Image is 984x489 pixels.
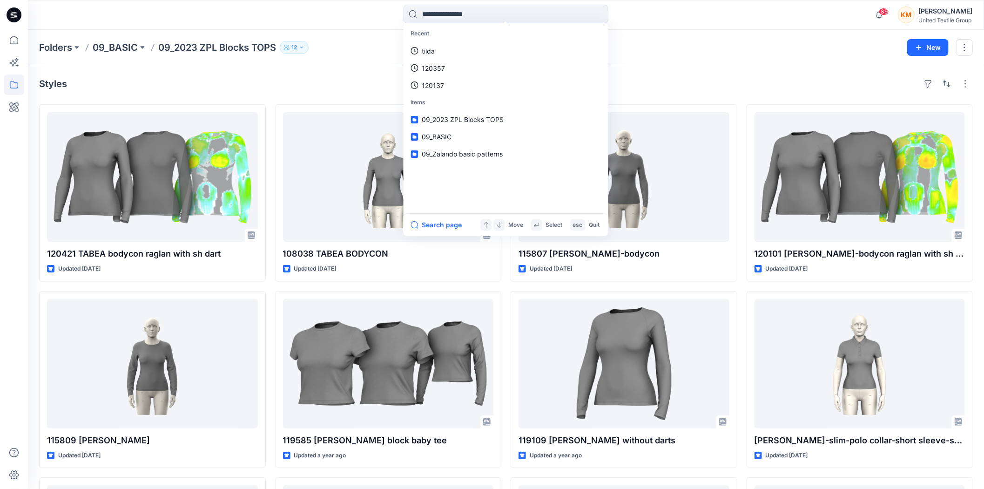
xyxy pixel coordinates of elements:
span: 89 [879,8,889,15]
p: Move [509,220,524,230]
span: 09_BASIC [422,133,452,141]
a: tilda [405,42,607,60]
p: Select [546,220,563,230]
p: Updated [DATE] [294,264,337,274]
p: Updated [DATE] [58,264,101,274]
a: 09_BASIC [93,41,138,54]
a: Folders [39,41,72,54]
p: 120421 TABEA bodycon raglan with sh dart [47,247,258,260]
button: New [907,39,949,56]
a: 120357 [405,60,607,77]
p: Updated [DATE] [766,451,808,461]
a: 09_BASIC [405,128,607,145]
p: 119585 [PERSON_NAME] block baby tee [283,434,494,447]
div: KM [898,7,915,23]
button: 12 [280,41,309,54]
p: Updated [DATE] [58,451,101,461]
a: 108038 TABEA BODYCON [283,112,494,242]
p: 120137 [422,81,445,90]
a: 119109 TARA slim RAGLAN without darts [519,299,729,428]
p: [PERSON_NAME]-slim-polo collar-short sleeve-short length simulation 21 [755,434,965,447]
p: 12 [291,42,297,53]
button: Search page [411,219,462,231]
p: Updated a year ago [530,451,582,461]
a: 120101 TARA-bodycon raglan with sh dart [755,112,965,242]
div: [PERSON_NAME] [918,6,972,17]
h4: Styles [39,78,67,89]
p: 120357 [422,63,445,73]
a: 115807 TARA-bodycon [519,112,729,242]
p: tilda [422,46,435,56]
a: 09_2023 ZPL Blocks TOPS [405,111,607,128]
span: 09_2023 ZPL Blocks TOPS [422,115,504,123]
p: 108038 TABEA BODYCON [283,247,494,260]
p: Updated [DATE] [530,264,572,274]
p: 115809 [PERSON_NAME] [47,434,258,447]
p: Quit [589,220,600,230]
a: TARA-slim-polo collar-short sleeve-short length simulation 21 [755,299,965,428]
p: Items [405,94,607,111]
a: 119585 TRISHA ZPL block baby tee [283,299,494,428]
p: Updated [DATE] [766,264,808,274]
p: 115807 [PERSON_NAME]-bodycon [519,247,729,260]
a: 09_Zalando basic patterns [405,145,607,163]
p: Recent [405,25,607,42]
p: esc [573,220,583,230]
p: 120101 [PERSON_NAME]-bodycon raglan with sh dart [755,247,965,260]
div: United Textile Group [918,17,972,24]
a: 120421 TABEA bodycon raglan with sh dart [47,112,258,242]
a: 120137 [405,77,607,94]
p: 09_2023 ZPL Blocks TOPS [158,41,276,54]
a: 115809 TARA-slim [47,299,258,428]
p: Updated a year ago [294,451,346,461]
span: 09_Zalando basic patterns [422,150,503,158]
p: 119109 [PERSON_NAME] without darts [519,434,729,447]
